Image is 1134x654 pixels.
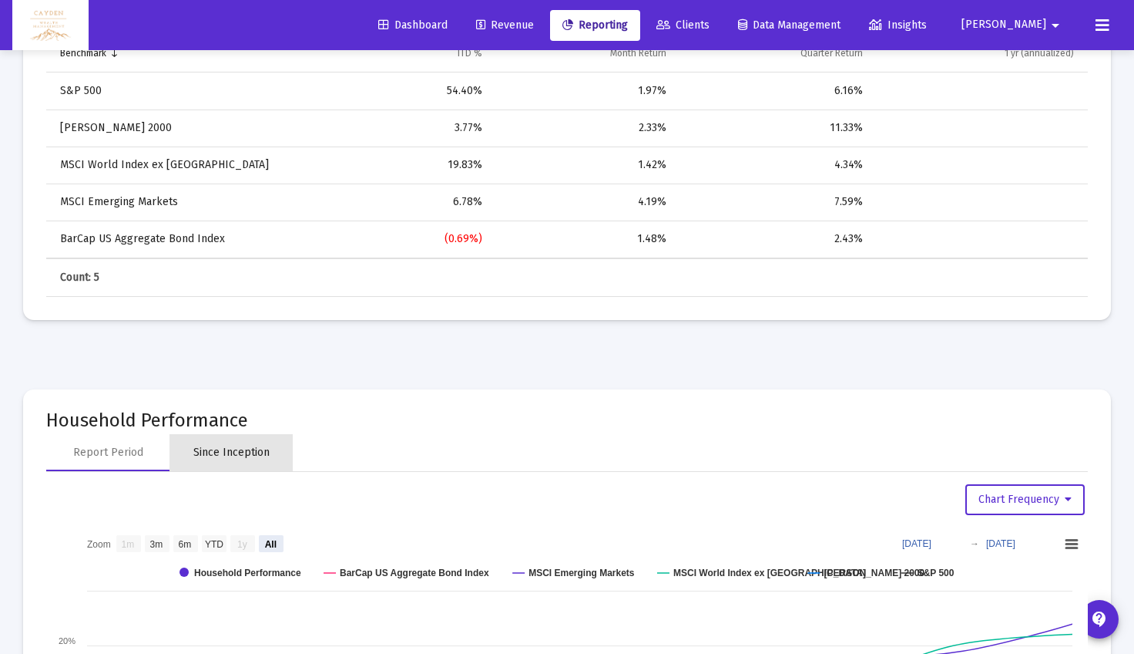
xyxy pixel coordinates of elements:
td: Column Month Return [493,35,677,72]
div: Benchmark [60,47,106,59]
mat-card-title: Household Performance [46,413,1088,428]
td: BarCap US Aggregate Bond Index [46,221,381,258]
text: BarCap US Aggregate Bond Index [340,568,489,578]
td: S&P 500 [46,72,381,110]
a: Reporting [550,10,640,41]
text: MSCI Emerging Markets [528,568,635,578]
text: Zoom [87,538,111,549]
div: (0.69%) [391,231,482,247]
span: Revenue [476,19,534,32]
button: Chart Frequency [965,484,1085,515]
div: Since Inception [193,445,270,460]
td: MSCI Emerging Markets [46,184,381,221]
a: Revenue [464,10,546,41]
div: Data grid [46,35,1088,297]
div: Quarter Return [800,47,863,59]
div: 2.43% [688,231,862,247]
span: Data Management [738,19,840,32]
div: Month Return [610,47,666,59]
a: Clients [644,10,722,41]
text: All [265,538,277,549]
text: → [970,538,979,549]
text: YTD [205,538,223,549]
div: ITD % [458,47,482,59]
text: 6m [179,538,192,549]
mat-icon: arrow_drop_down [1046,10,1065,41]
span: Insights [869,19,927,32]
td: MSCI World Index ex [GEOGRAPHIC_DATA] [46,147,381,184]
div: 7.59% [688,194,862,210]
div: 3.77% [391,120,482,136]
div: 1.48% [504,231,666,247]
img: Dashboard [24,10,77,41]
div: 2.33% [504,120,666,136]
div: 4.34% [688,157,862,173]
div: 11.33% [688,120,862,136]
a: Insights [857,10,939,41]
span: Reporting [562,19,628,32]
div: Count: 5 [60,270,370,285]
span: Dashboard [378,19,448,32]
div: Report Period [73,445,143,460]
button: [PERSON_NAME] [943,9,1083,40]
text: S&P 500 [918,568,955,578]
text: MSCI World Index ex [GEOGRAPHIC_DATA] [673,568,866,578]
div: 54.40% [391,83,482,99]
a: Dashboard [366,10,460,41]
div: 19.83% [391,157,482,173]
span: Chart Frequency [978,493,1072,506]
div: 6.16% [688,83,862,99]
div: 1.42% [504,157,666,173]
text: Household Performance [194,568,301,578]
td: Column ITD % [381,35,493,72]
div: 1.97% [504,83,666,99]
mat-icon: contact_support [1090,610,1109,629]
text: 3m [150,538,163,549]
text: 1m [122,538,135,549]
text: [DATE] [986,538,1015,549]
text: [PERSON_NAME] 2000 [824,568,924,578]
div: 6.78% [391,194,482,210]
td: [PERSON_NAME] 2000 [46,110,381,147]
span: Clients [656,19,710,32]
div: 4.19% [504,194,666,210]
span: [PERSON_NAME] [961,19,1046,32]
div: 1 yr (annualized) [1005,47,1074,59]
text: [DATE] [902,538,931,549]
a: Data Management [726,10,853,41]
text: 20% [59,636,75,646]
td: Column 1 yr (annualized) [874,35,1088,72]
td: Column Quarter Return [677,35,873,72]
td: Column Benchmark [46,35,381,72]
text: 1y [237,538,247,549]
